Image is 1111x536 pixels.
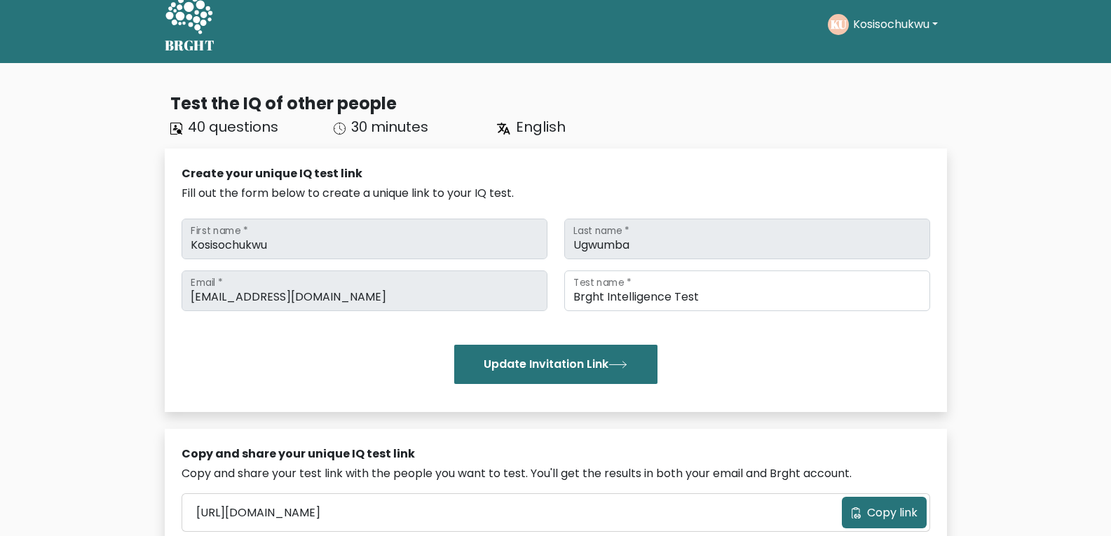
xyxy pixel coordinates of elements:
[842,497,927,528] button: Copy link
[165,37,215,54] h5: BRGHT
[351,117,428,137] span: 30 minutes
[454,345,657,384] button: Update Invitation Link
[867,504,918,521] span: Copy link
[516,117,566,137] span: English
[564,270,930,311] input: Test name
[830,16,846,32] text: KU
[182,446,930,462] div: Copy and share your unique IQ test link
[182,219,547,259] input: First name
[849,15,942,34] button: Kosisochukwu
[182,270,547,311] input: Email
[170,91,947,116] div: Test the IQ of other people
[182,165,930,182] div: Create your unique IQ test link
[188,117,278,137] span: 40 questions
[182,465,930,482] div: Copy and share your test link with the people you want to test. You'll get the results in both yo...
[564,219,930,259] input: Last name
[182,185,930,202] div: Fill out the form below to create a unique link to your IQ test.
